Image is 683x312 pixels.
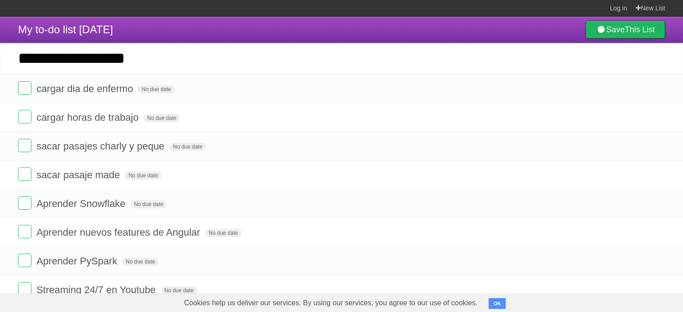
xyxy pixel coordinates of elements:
label: Done [18,225,31,238]
span: cargar horas de trabajo [36,112,141,123]
span: No due date [125,171,161,180]
span: cargar dia de enfermo [36,83,135,94]
span: Aprender PySpark [36,255,119,267]
span: No due date [169,143,206,151]
a: SaveThis List [586,21,665,39]
label: Done [18,254,31,267]
b: This List [625,25,655,34]
button: OK [489,298,506,309]
span: No due date [138,85,174,93]
span: No due date [161,286,197,294]
label: Done [18,139,31,152]
span: Cookies help us deliver our services. By using our services, you agree to our use of cookies. [175,294,487,312]
label: Done [18,282,31,296]
label: Done [18,196,31,210]
span: sacar pasaje made [36,169,122,180]
span: sacar pasajes charly y peque [36,141,167,152]
label: Done [18,167,31,181]
label: Done [18,81,31,95]
span: No due date [205,229,242,237]
span: No due date [130,200,167,208]
label: Done [18,110,31,123]
span: Aprender nuevos features de Angular [36,227,202,238]
span: My to-do list [DATE] [18,23,113,35]
span: Streaming 24/7 en Youtube [36,284,158,295]
span: No due date [122,258,159,266]
span: No due date [144,114,180,122]
span: Aprender Snowflake [36,198,128,209]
